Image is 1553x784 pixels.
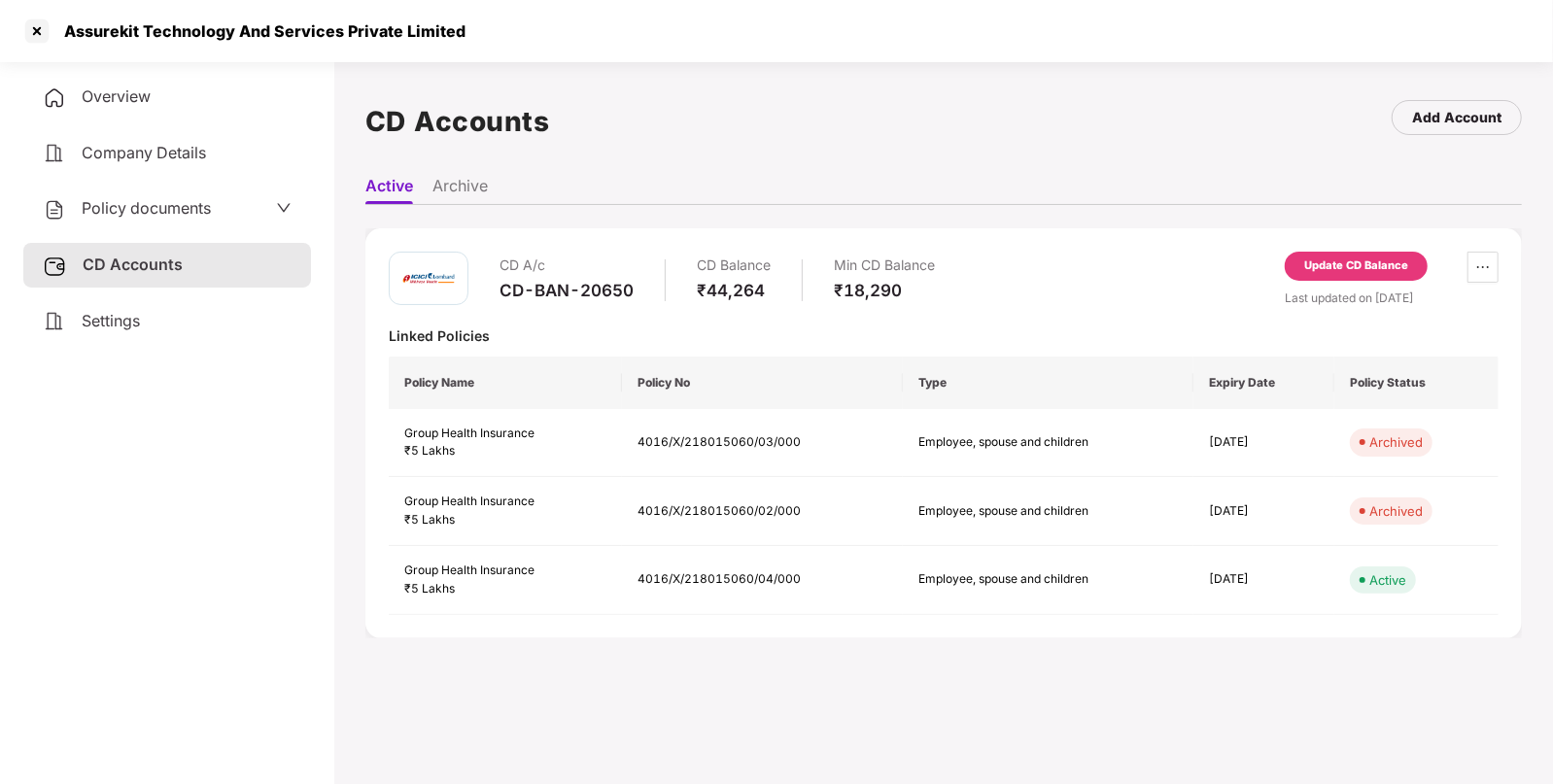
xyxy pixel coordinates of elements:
div: Group Health Insurance [404,425,606,443]
h1: CD Accounts [365,100,550,143]
div: Assurekit Technology And Services Private Limited [52,21,466,41]
img: svg+xml;base64,PHN2ZyB4bWxucz0iaHR0cDovL3d3dy53My5vcmcvMjAwMC9zdmciIHdpZHRoPSIyNCIgaGVpZ2h0PSIyNC... [43,142,66,165]
div: Archived [1369,432,1423,452]
img: icici.png [399,268,458,289]
div: Employee, spouse and children [918,502,1132,521]
li: Archive [432,176,488,204]
td: 4016/X/218015060/04/000 [622,546,903,615]
span: Policy documents [82,198,211,218]
th: Policy Status [1334,357,1499,409]
div: ₹44,264 [697,280,771,301]
div: CD-BAN-20650 [500,280,634,301]
td: [DATE] [1193,546,1334,615]
div: Last updated on [DATE] [1285,289,1499,307]
img: svg+xml;base64,PHN2ZyB3aWR0aD0iMjUiIGhlaWdodD0iMjQiIHZpZXdCb3g9IjAgMCAyNSAyNCIgZmlsbD0ibm9uZSIgeG... [43,255,67,278]
img: svg+xml;base64,PHN2ZyB4bWxucz0iaHR0cDovL3d3dy53My5vcmcvMjAwMC9zdmciIHdpZHRoPSIyNCIgaGVpZ2h0PSIyNC... [43,86,66,110]
span: down [276,200,292,216]
span: ₹5 Lakhs [404,581,455,596]
div: Update CD Balance [1304,257,1408,275]
span: Company Details [82,143,206,162]
span: ₹5 Lakhs [404,512,455,527]
img: svg+xml;base64,PHN2ZyB4bWxucz0iaHR0cDovL3d3dy53My5vcmcvMjAwMC9zdmciIHdpZHRoPSIyNCIgaGVpZ2h0PSIyNC... [43,198,66,222]
span: Overview [82,86,151,106]
div: Active [1369,570,1406,590]
th: Expiry Date [1193,357,1334,409]
div: CD A/c [500,252,634,280]
div: Group Health Insurance [404,562,606,580]
span: Settings [82,311,140,330]
td: 4016/X/218015060/03/000 [622,409,903,478]
div: Group Health Insurance [404,493,606,511]
span: ellipsis [1468,259,1498,275]
td: 4016/X/218015060/02/000 [622,477,903,546]
div: Linked Policies [389,326,1499,345]
th: Policy No [622,357,903,409]
li: Active [365,176,413,204]
td: [DATE] [1193,477,1334,546]
td: [DATE] [1193,409,1334,478]
div: ₹18,290 [834,280,935,301]
span: CD Accounts [83,255,183,274]
span: ₹5 Lakhs [404,443,455,458]
div: Employee, spouse and children [918,433,1132,452]
div: Archived [1369,501,1423,521]
div: CD Balance [697,252,771,280]
div: Add Account [1412,107,1501,128]
th: Policy Name [389,357,622,409]
button: ellipsis [1467,252,1499,283]
img: svg+xml;base64,PHN2ZyB4bWxucz0iaHR0cDovL3d3dy53My5vcmcvMjAwMC9zdmciIHdpZHRoPSIyNCIgaGVpZ2h0PSIyNC... [43,310,66,333]
th: Type [903,357,1193,409]
div: Min CD Balance [834,252,935,280]
div: Employee, spouse and children [918,570,1132,589]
